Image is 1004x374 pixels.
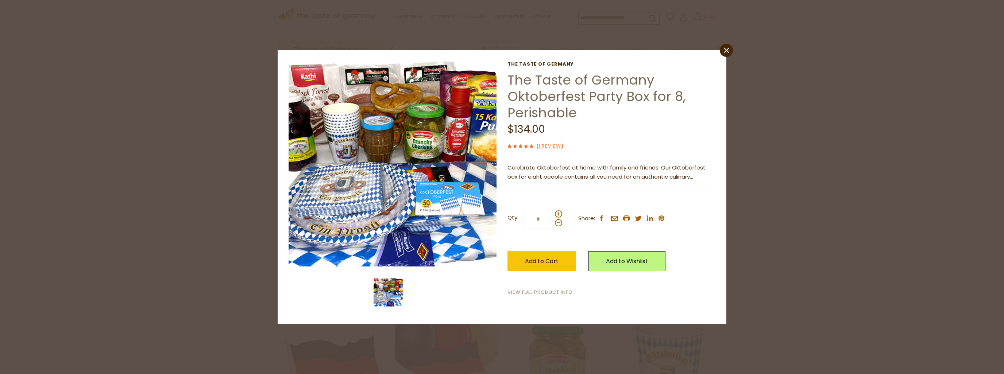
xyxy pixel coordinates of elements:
[507,71,686,122] a: The Taste of Germany Oktoberfest Party Box for 8, Perishable
[289,61,497,269] img: The Taste of Germany Oktoberfest Party Box for 8, Perishable
[538,143,561,150] a: 1 Review
[536,143,563,149] span: ( )
[525,257,559,265] span: Add to Cart
[507,163,715,182] p: Celebrate Oktoberfest at home with family and friends. Our Oktoberfest box for eight people conta...
[588,251,665,271] a: Add to Wishlist
[578,214,595,223] span: Share:
[507,251,576,271] button: Add to Cart
[507,61,715,67] a: The Taste of Germany
[507,289,573,296] a: View Full Product Info
[507,122,545,136] span: $134.00
[374,278,403,307] img: The Taste of Germany Oktoberfest Party Box for 8, Perishable
[507,213,518,222] strong: Qty:
[524,209,553,229] input: Qty:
